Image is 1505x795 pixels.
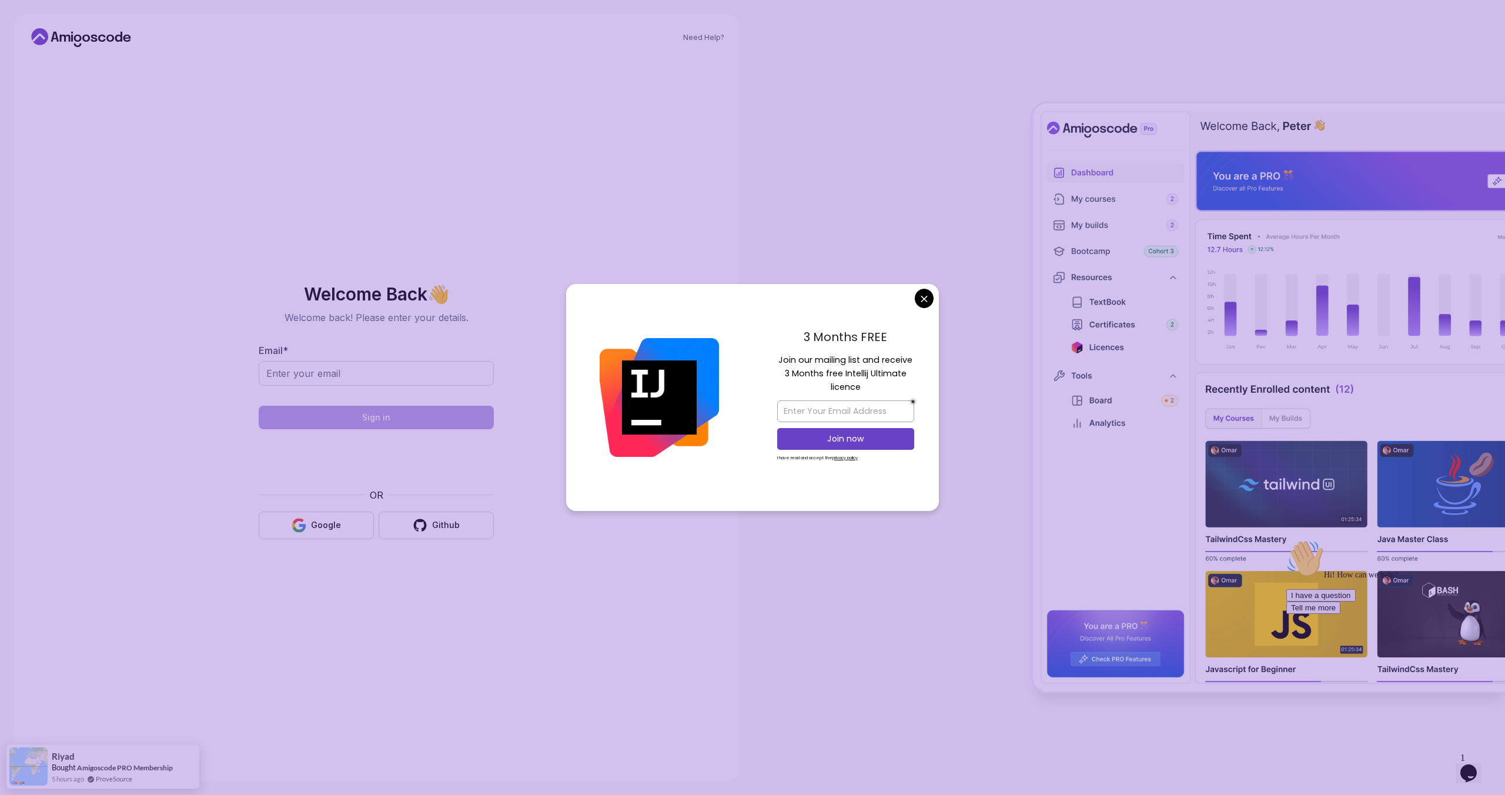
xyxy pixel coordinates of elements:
[5,5,216,79] div: 👋Hi! How can we help?I have a questionTell me more
[77,763,173,772] a: Amigoscode PRO Membership
[52,763,76,772] span: Bought
[28,28,134,47] a: Home link
[259,361,494,386] input: Enter your email
[5,5,42,42] img: :wave:
[425,280,453,307] span: 👋
[5,66,59,79] button: Tell me more
[379,512,494,539] button: Github
[432,519,460,531] div: Github
[259,310,494,325] p: Welcome back! Please enter your details.
[259,406,494,429] button: Sign in
[9,747,48,786] img: provesource social proof notification image
[259,512,374,539] button: Google
[259,285,494,303] h2: Welcome Back
[683,33,724,42] a: Need Help?
[96,774,132,784] a: ProveSource
[311,519,341,531] div: Google
[259,345,288,356] label: Email *
[370,488,383,502] p: OR
[362,412,390,423] div: Sign in
[5,35,116,44] span: Hi! How can we help?
[1282,535,1493,742] iframe: chat widget
[52,751,75,761] span: riyad
[287,436,465,481] iframe: Widget containing checkbox for hCaptcha security challenge
[1033,103,1505,692] img: Amigoscode Dashboard
[1456,748,1493,783] iframe: chat widget
[52,774,84,784] span: 5 hours ago
[5,54,74,66] button: I have a question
